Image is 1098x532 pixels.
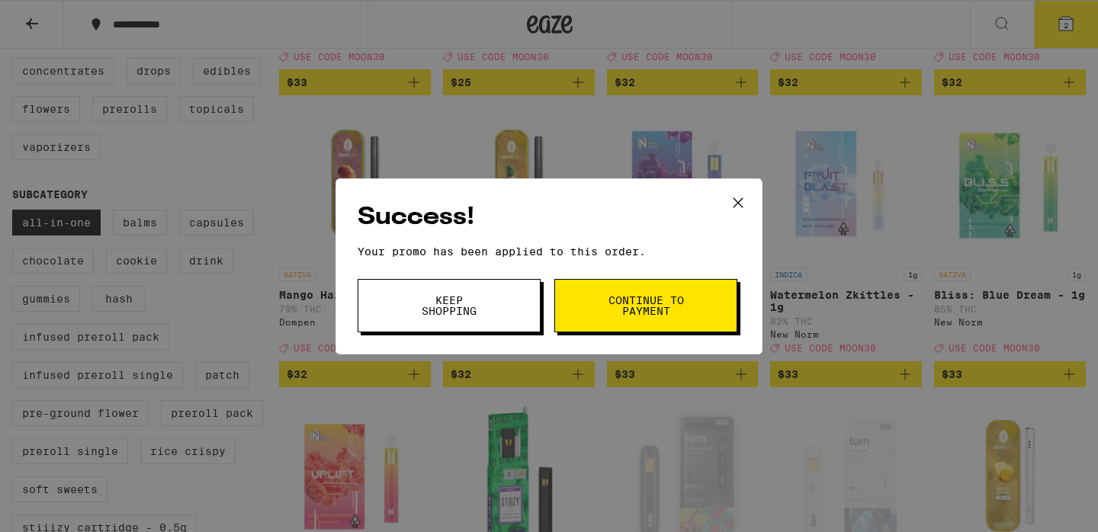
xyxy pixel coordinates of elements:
span: Keep Shopping [410,295,488,316]
span: Hi. Need any help? [9,11,110,23]
button: Continue to payment [554,279,737,332]
span: Continue to payment [607,295,685,316]
p: Your promo has been applied to this order. [358,245,740,258]
h2: Success! [358,200,740,235]
button: Keep Shopping [358,279,541,332]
